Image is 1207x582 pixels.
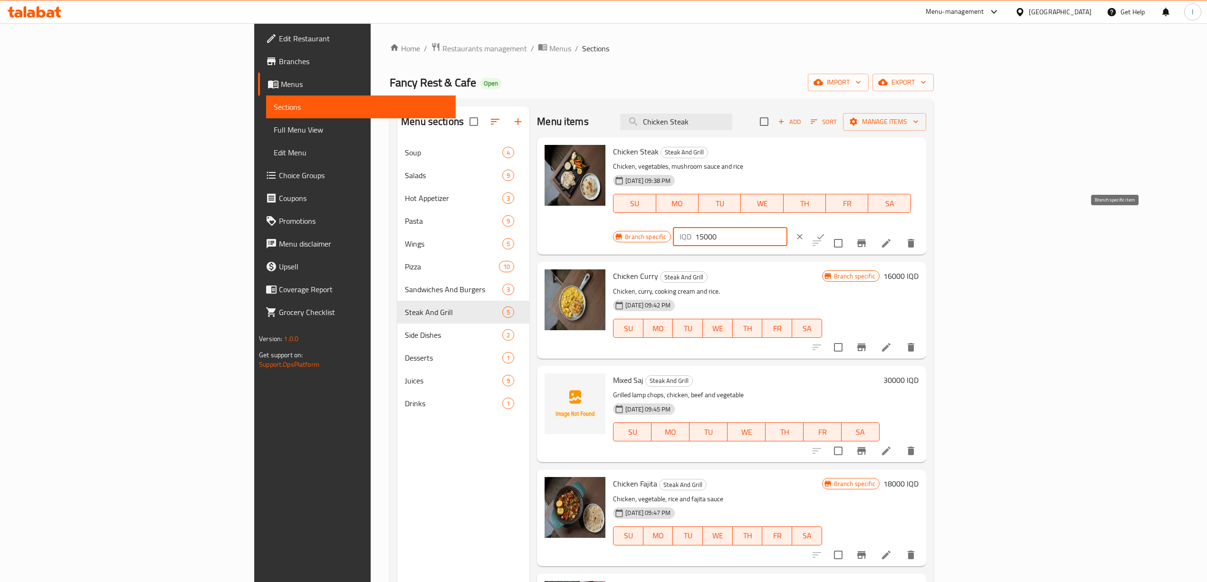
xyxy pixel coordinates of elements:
div: Hot Appetizer3 [397,187,529,210]
span: SU [617,425,648,439]
span: Manage items [851,116,919,128]
span: Coverage Report [279,284,448,295]
span: Select to update [828,337,848,357]
div: Desserts1 [397,346,529,369]
span: Steak And Grill [660,479,706,490]
button: TH [733,526,763,545]
span: Version: [259,333,282,345]
span: export [880,76,926,88]
img: Chicken Steak [545,145,605,206]
span: Edit Menu [274,147,448,158]
button: import [808,74,869,91]
button: export [872,74,934,91]
span: TH [787,197,822,210]
a: Coupons [258,187,456,210]
span: Juices [405,375,502,386]
span: Wings [405,238,502,249]
p: IQD [680,231,691,242]
a: Restaurants management [431,42,527,55]
div: Wings5 [397,232,529,255]
a: Edit menu item [881,549,892,561]
button: Manage items [843,113,926,131]
a: Full Menu View [266,118,456,141]
p: Chicken, vegetable, rice and fajita sauce [613,493,822,505]
span: Sort items [805,114,843,129]
span: Hot Appetizer [405,192,502,204]
div: Pizza [405,261,499,272]
div: Drinks1 [397,392,529,415]
span: Select section [754,112,774,132]
button: MO [643,319,673,338]
button: TH [766,422,804,441]
span: Side Dishes [405,329,502,341]
span: TU [693,425,724,439]
span: Select to update [828,545,848,565]
button: Branch-specific-item [850,336,873,359]
span: Chicken Curry [613,269,658,283]
input: search [620,114,732,130]
a: Support.OpsPlatform [259,358,319,371]
span: FR [830,197,864,210]
img: Chicken Curry [545,269,605,330]
button: FR [826,194,868,213]
span: Branches [279,56,448,67]
button: SU [613,422,651,441]
button: delete [900,232,922,255]
div: Pasta9 [397,210,529,232]
button: delete [900,439,922,462]
span: WE [745,197,779,210]
span: Soup [405,147,502,158]
a: Coverage Report [258,278,456,301]
span: 10 [499,262,514,271]
span: import [815,76,861,88]
button: MO [643,526,673,545]
span: Menu disclaimer [279,238,448,249]
span: Steak And Grill [661,147,708,158]
span: SA [796,529,818,543]
div: Open [480,78,502,89]
button: TH [733,319,763,338]
h6: 30000 IQD [883,373,919,387]
nav: breadcrumb [390,42,934,55]
span: 4 [503,148,514,157]
div: items [502,238,514,249]
span: Pasta [405,215,502,227]
div: items [502,215,514,227]
div: Steak And Grill [661,147,708,158]
button: Branch-specific-item [850,544,873,566]
div: [GEOGRAPHIC_DATA] [1029,7,1092,17]
span: MO [647,322,670,335]
button: WE [703,526,733,545]
img: Chicken Fajita [545,477,605,538]
button: Branch-specific-item [850,439,873,462]
div: Menu-management [926,6,984,18]
div: items [502,352,514,363]
span: Branch specific [830,479,879,488]
span: 9 [503,171,514,180]
div: items [502,375,514,386]
button: MO [656,194,699,213]
h2: Menu items [537,114,589,129]
span: FR [766,322,788,335]
span: WE [731,425,762,439]
p: Chicken, vegetables, mushroom sauce and rice [613,161,911,172]
button: TU [690,422,728,441]
span: Select to update [828,233,848,253]
button: Sort [808,114,839,129]
div: Juices9 [397,369,529,392]
div: Steak And Grill [645,375,693,387]
span: Steak And Grill [661,272,707,283]
button: delete [900,336,922,359]
span: SU [617,197,652,210]
a: Edit Restaurant [258,27,456,50]
a: Sections [266,95,456,118]
div: Soup4 [397,141,529,164]
div: Sandwiches And Burgers [405,284,502,295]
button: SA [842,422,880,441]
span: Restaurants management [442,43,527,54]
span: Add item [774,114,805,129]
button: MO [651,422,690,441]
span: TH [769,425,800,439]
a: Upsell [258,255,456,278]
button: delete [900,544,922,566]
